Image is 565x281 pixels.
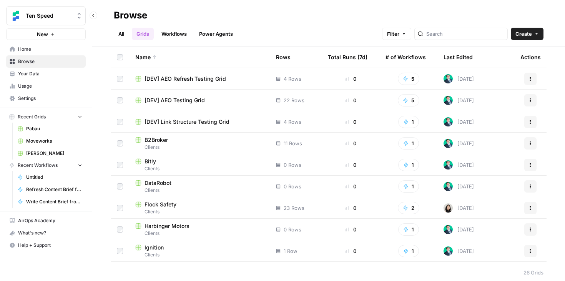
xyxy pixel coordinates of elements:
[328,140,373,147] div: 0
[114,9,147,22] div: Browse
[444,47,473,68] div: Last Edited
[444,74,474,83] div: [DATE]
[135,96,264,104] a: [DEV] AEO Testing Grid
[18,70,82,77] span: Your Data
[18,217,82,224] span: AirOps Academy
[6,160,86,171] button: Recent Workflows
[444,160,474,170] div: [DATE]
[26,174,82,181] span: Untitled
[398,94,419,106] button: 5
[276,47,291,68] div: Rows
[444,182,474,191] div: [DATE]
[6,239,86,251] button: Help + Support
[6,68,86,80] a: Your Data
[6,214,86,227] a: AirOps Academy
[382,28,411,40] button: Filter
[18,83,82,90] span: Usage
[511,28,543,40] button: Create
[444,246,474,256] div: [DATE]
[284,204,304,212] span: 23 Rows
[284,247,297,255] span: 1 Row
[520,47,541,68] div: Actions
[18,58,82,65] span: Browse
[14,183,86,196] a: Refresh Content Brief from Keyword [DEV]
[18,113,46,120] span: Recent Grids
[386,47,426,68] div: # of Workflows
[18,242,82,249] span: Help + Support
[284,140,302,147] span: 11 Rows
[14,123,86,135] a: Pabau
[135,201,264,215] a: Flock SafetyClients
[444,225,453,234] img: loq7q7lwz012dtl6ci9jrncps3v6
[135,230,264,237] span: Clients
[328,247,373,255] div: 0
[135,222,264,237] a: Harbinger MotorsClients
[426,30,504,38] input: Search
[145,75,226,83] span: [DEV] AEO Refresh Testing Grid
[135,187,264,194] span: Clients
[14,147,86,160] a: [PERSON_NAME]
[444,246,453,256] img: loq7q7lwz012dtl6ci9jrncps3v6
[37,30,48,38] span: New
[135,47,264,68] div: Name
[444,117,474,126] div: [DATE]
[135,144,264,151] span: Clients
[145,96,205,104] span: [DEV] AEO Testing Grid
[6,80,86,92] a: Usage
[18,162,58,169] span: Recent Workflows
[398,116,419,128] button: 1
[18,46,82,53] span: Home
[135,165,264,172] span: Clients
[145,244,164,251] span: Ignition
[444,74,453,83] img: loq7q7lwz012dtl6ci9jrncps3v6
[26,138,82,145] span: Moveworks
[14,171,86,183] a: Untitled
[6,227,86,239] button: What's new?
[444,160,453,170] img: loq7q7lwz012dtl6ci9jrncps3v6
[135,118,264,126] a: [DEV] Link Structure Testing Grid
[328,161,373,169] div: 0
[6,55,86,68] a: Browse
[145,118,229,126] span: [DEV] Link Structure Testing Grid
[284,75,301,83] span: 4 Rows
[145,201,176,208] span: Flock Safety
[157,28,191,40] a: Workflows
[444,203,474,213] div: [DATE]
[284,118,301,126] span: 4 Rows
[328,75,373,83] div: 0
[145,179,171,187] span: DataRobot
[26,186,82,193] span: Refresh Content Brief from Keyword [DEV]
[444,117,453,126] img: loq7q7lwz012dtl6ci9jrncps3v6
[6,6,86,25] button: Workspace: Ten Speed
[328,47,367,68] div: Total Runs (7d)
[6,92,86,105] a: Settings
[7,227,85,239] div: What's new?
[14,196,86,208] a: Write Content Brief from Keyword [DEV]
[26,12,72,20] span: Ten Speed
[444,139,453,148] img: loq7q7lwz012dtl6ci9jrncps3v6
[26,125,82,132] span: Pabau
[444,203,453,213] img: t5ef5oef8zpw1w4g2xghobes91mw
[135,158,264,172] a: BitlyClients
[398,159,419,171] button: 1
[135,179,264,194] a: DataRobotClients
[444,139,474,148] div: [DATE]
[523,269,543,276] div: 26 Grids
[14,135,86,147] a: Moveworks
[444,225,474,234] div: [DATE]
[328,183,373,190] div: 0
[6,28,86,40] button: New
[26,150,82,157] span: [PERSON_NAME]
[284,161,301,169] span: 0 Rows
[135,244,264,258] a: IgnitionClients
[135,251,264,258] span: Clients
[444,96,453,105] img: loq7q7lwz012dtl6ci9jrncps3v6
[515,30,532,38] span: Create
[398,223,419,236] button: 1
[387,30,399,38] span: Filter
[398,73,419,85] button: 5
[145,222,189,230] span: Harbinger Motors
[444,96,474,105] div: [DATE]
[398,245,419,257] button: 1
[194,28,238,40] a: Power Agents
